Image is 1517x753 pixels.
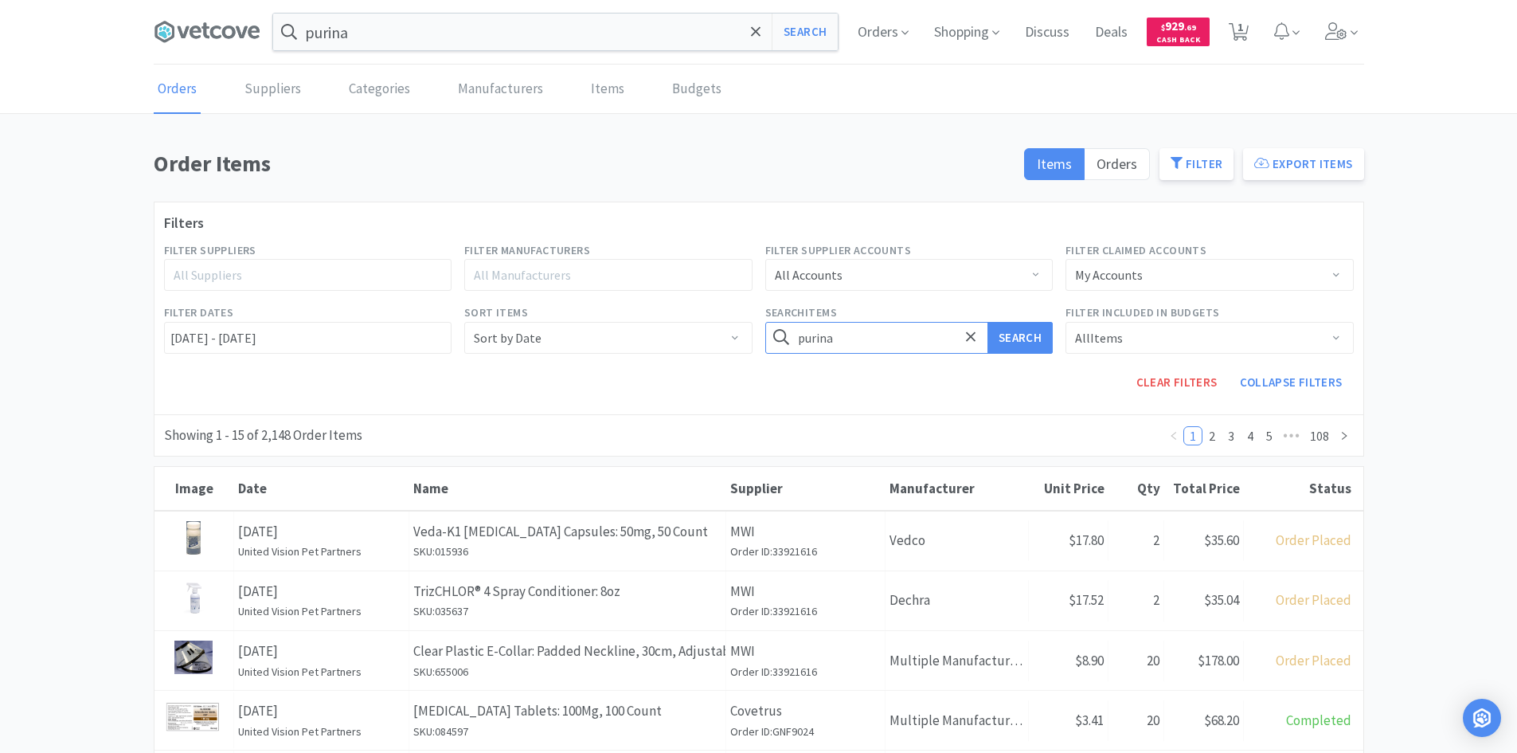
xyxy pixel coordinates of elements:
[886,641,1029,681] div: Multiple Manufacturers
[240,65,305,114] a: Suppliers
[164,425,362,446] div: Showing 1 - 15 of 2,148 Order Items
[1463,699,1501,737] div: Open Intercom Messenger
[730,663,881,680] h6: Order ID: 33921616
[164,304,234,321] label: Filter Dates
[238,543,405,560] h6: United Vision Pet Partners
[886,700,1029,741] div: Multiple Manufacturers
[772,14,838,50] button: Search
[1112,480,1160,497] div: Qty
[730,602,881,620] h6: Order ID: 33921616
[1033,480,1105,497] div: Unit Price
[1241,426,1260,445] li: 4
[1019,25,1076,40] a: Discuss
[1184,22,1196,33] span: . 69
[238,641,405,662] p: [DATE]
[1075,712,1104,729] span: $3.41
[413,723,721,740] h6: SKU: 084597
[1169,431,1179,441] i: icon: left
[164,241,256,259] label: Filter Suppliers
[464,304,528,321] label: Sort Items
[775,260,843,290] div: All Accounts
[1335,426,1354,445] li: Next Page
[345,65,414,114] a: Categories
[765,322,1054,354] input: Search for items
[886,520,1029,561] div: Vedco
[1147,10,1210,53] a: $929.69Cash Back
[1069,531,1104,549] span: $17.80
[1159,148,1234,180] button: Filter
[1097,155,1137,173] span: Orders
[1222,27,1255,41] a: 1
[162,702,225,732] img: c01401b40468422ca60babbab44bf97d_785496.png
[730,641,881,662] p: MWI
[1125,367,1229,398] button: Clear Filters
[1222,427,1240,445] a: 3
[1304,426,1335,445] li: 108
[1202,426,1222,445] li: 2
[1089,25,1134,40] a: Deals
[183,581,204,614] img: ab05db788722469b8bf4eacacb88403a_18056.png
[474,267,729,283] div: All Manufacturers
[238,663,405,680] h6: United Vision Pet Partners
[174,641,212,674] img: 49568e65bea1454790991d0b9f7887ab_6784.png
[1108,520,1164,561] div: 2
[1065,304,1219,321] label: Filter Included in Budgets
[765,241,912,259] label: Filter Supplier Accounts
[413,543,721,560] h6: SKU: 015936
[413,602,721,620] h6: SKU: 035637
[1108,700,1164,741] div: 20
[1168,480,1240,497] div: Total Price
[1184,427,1202,445] a: 1
[413,700,721,722] p: [MEDICAL_DATA] Tablets: 100Mg, 100 Count
[238,602,405,620] h6: United Vision Pet Partners
[164,212,1354,235] h3: Filters
[1276,652,1351,669] span: Order Placed
[238,581,405,602] p: [DATE]
[1203,427,1221,445] a: 2
[1248,480,1351,497] div: Status
[238,521,405,543] p: [DATE]
[413,480,722,497] div: Name
[1276,591,1351,609] span: Order Placed
[1075,323,1123,353] div: All Items
[1075,652,1104,669] span: $8.90
[1305,427,1334,445] a: 108
[413,521,721,543] p: Veda-K1 [MEDICAL_DATA] Capsules: 50mg, 50 Count
[1241,427,1259,445] a: 4
[1161,22,1165,33] span: $
[730,581,881,602] p: MWI
[454,65,547,114] a: Manufacturers
[1037,155,1072,173] span: Items
[730,543,881,560] h6: Order ID: 33921616
[765,304,837,321] label: Search Items
[238,700,405,722] p: [DATE]
[238,480,405,497] div: Date
[1279,426,1304,445] li: Next 5 Pages
[889,480,1025,497] div: Manufacturer
[413,581,721,602] p: TrizCHLOR® 4 Spray Conditioner: 8oz
[158,480,230,497] div: Image
[1075,260,1143,290] div: My Accounts
[1198,652,1239,669] span: $178.00
[1229,367,1354,398] button: Collapse Filters
[1108,580,1164,621] div: 2
[186,521,201,555] img: ef5ffca9ef194c64a36e6c4b96c9f25c_8181.png
[668,65,725,114] a: Budgets
[1279,426,1304,445] span: •••
[1065,241,1206,259] label: Filter Claimed Accounts
[1108,641,1164,681] div: 20
[413,641,721,662] p: Clear Plastic E-Collar: Padded Neckline, 30cm, Adjustable Snap Closure, 1 each
[1339,431,1349,441] i: icon: right
[1164,426,1183,445] li: Previous Page
[886,580,1029,621] div: Dechra
[1286,712,1351,729] span: Completed
[587,65,628,114] a: Items
[1243,148,1363,180] button: Export Items
[1204,712,1239,729] span: $68.20
[174,267,428,283] div: All Suppliers
[1069,591,1104,609] span: $17.52
[154,146,1015,182] h1: Order Items
[1204,591,1239,609] span: $35.04
[164,322,452,354] input: Select date range
[273,14,838,50] input: Search by item, sku, manufacturer, ingredient, size...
